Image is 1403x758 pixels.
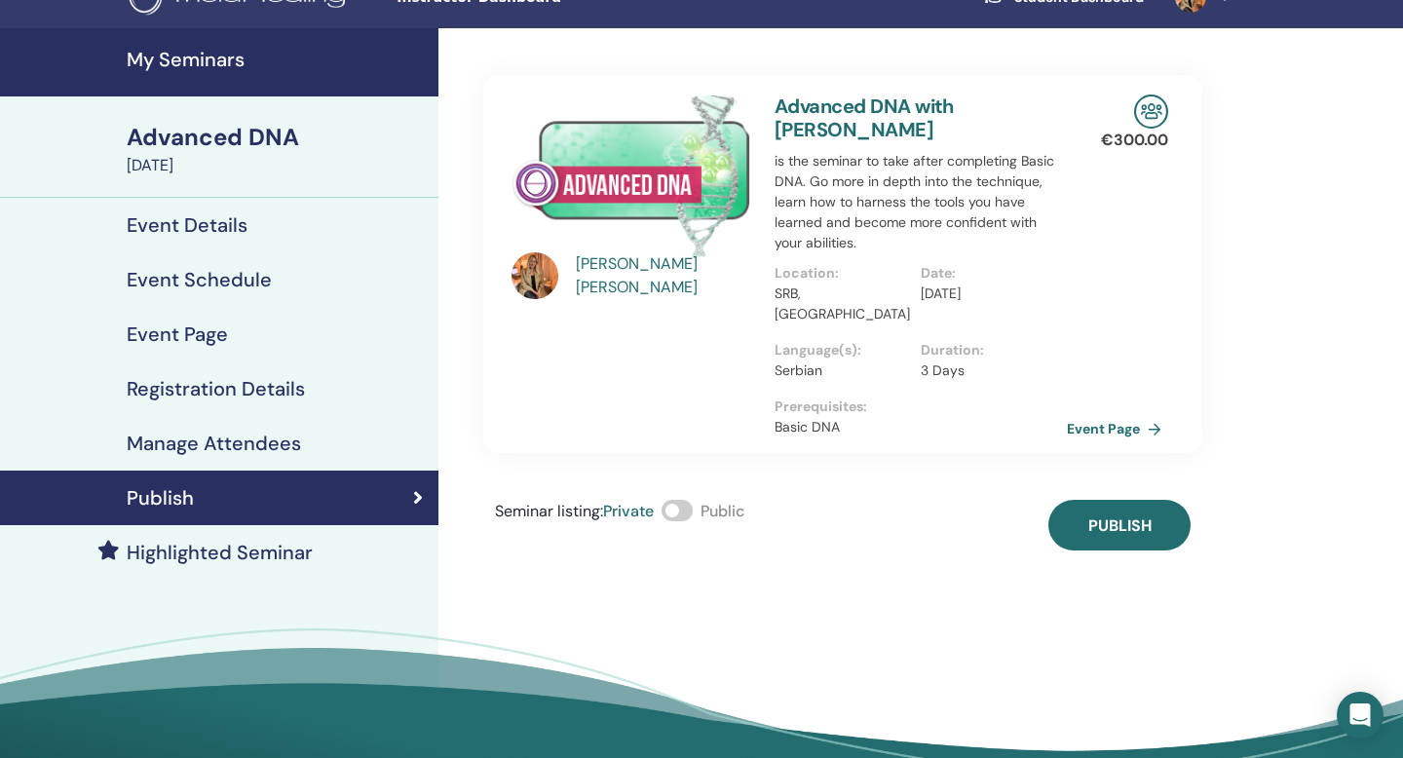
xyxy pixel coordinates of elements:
div: Advanced DNA [127,121,427,154]
h4: Registration Details [127,377,305,400]
img: default.jpg [512,252,558,299]
p: [DATE] [921,284,1055,304]
div: Open Intercom Messenger [1337,692,1384,739]
h4: Event Details [127,213,247,237]
a: Advanced DNA with [PERSON_NAME] [775,94,954,142]
img: In-Person Seminar [1134,95,1168,129]
h4: Manage Attendees [127,432,301,455]
h4: Event Page [127,322,228,346]
p: € 300.00 [1101,129,1168,152]
span: Publish [1088,515,1152,536]
p: 3 Days [921,360,1055,381]
a: Event Page [1067,414,1169,443]
p: Basic DNA [775,417,1067,437]
p: SRB, [GEOGRAPHIC_DATA] [775,284,909,324]
div: [DATE] [127,154,427,177]
p: Date : [921,263,1055,284]
h4: Event Schedule [127,268,272,291]
p: Language(s) : [775,340,909,360]
a: [PERSON_NAME] [PERSON_NAME] [576,252,756,299]
p: Prerequisites : [775,397,1067,417]
h4: Highlighted Seminar [127,541,313,564]
p: Duration : [921,340,1055,360]
span: Private [603,501,654,521]
p: is the seminar to take after completing Basic DNA. Go more in depth into the technique, learn how... [775,151,1067,253]
span: Seminar listing : [495,501,603,521]
h4: Publish [127,486,194,510]
a: Advanced DNA[DATE] [115,121,438,177]
button: Publish [1048,500,1191,550]
img: Advanced DNA [512,95,751,258]
span: Public [701,501,744,521]
h4: My Seminars [127,48,427,71]
p: Serbian [775,360,909,381]
p: Location : [775,263,909,284]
